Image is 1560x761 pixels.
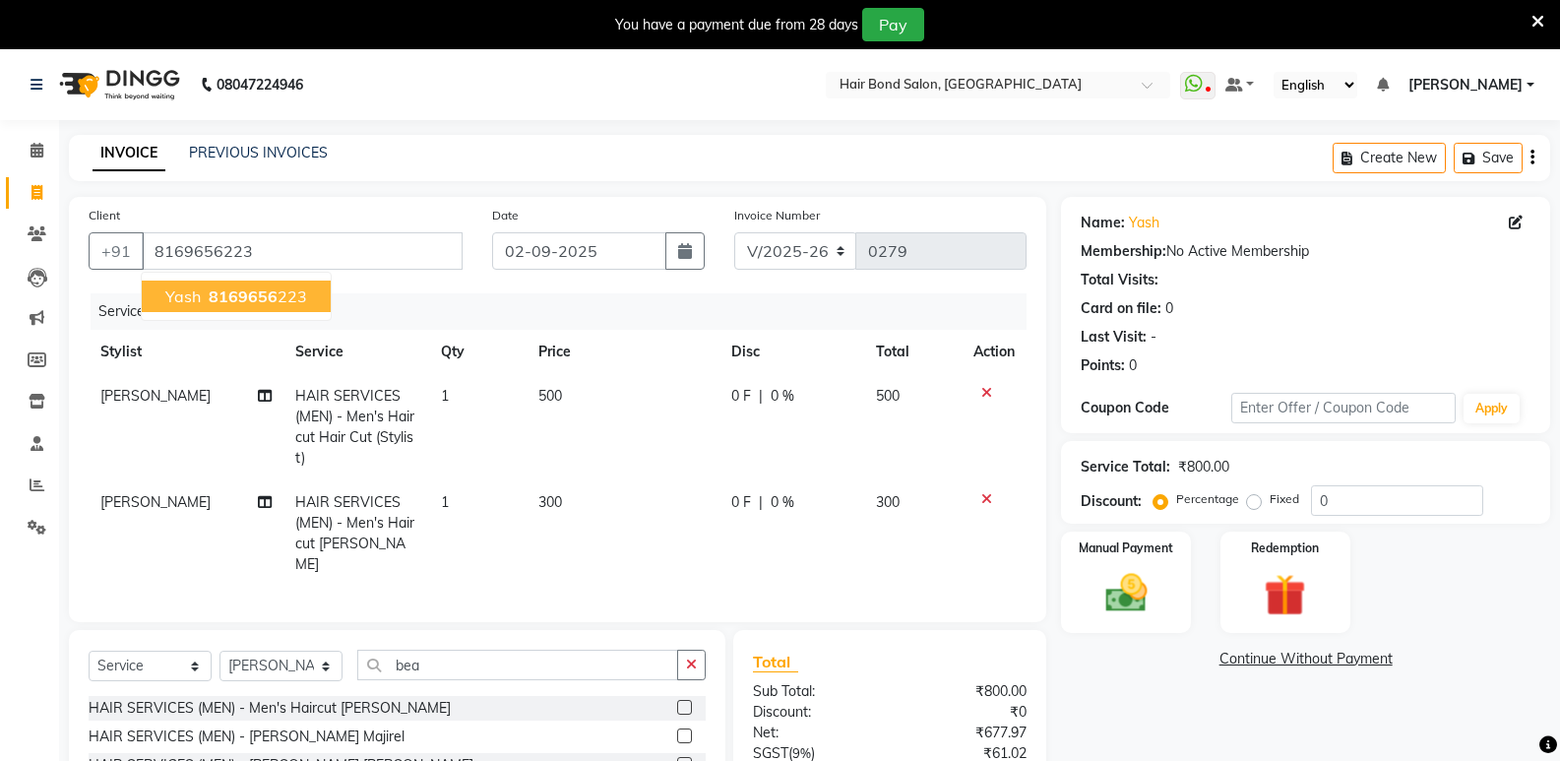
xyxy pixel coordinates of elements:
[1408,75,1523,95] span: [PERSON_NAME]
[759,386,763,407] span: |
[738,681,890,702] div: Sub Total:
[1270,490,1299,508] label: Fixed
[538,387,562,405] span: 500
[100,387,211,405] span: [PERSON_NAME]
[771,492,794,513] span: 0 %
[1092,569,1160,617] img: _cash.svg
[1065,649,1546,669] a: Continue Without Payment
[1251,569,1319,621] img: _gift.svg
[205,286,307,306] ngb-highlight: 223
[1129,213,1159,233] a: Yash
[1464,394,1520,423] button: Apply
[1081,457,1170,477] div: Service Total:
[89,207,120,224] label: Client
[1165,298,1173,319] div: 0
[1151,327,1156,348] div: -
[89,727,405,747] div: HAIR SERVICES (MEN) - [PERSON_NAME] Majirel
[100,493,211,511] span: [PERSON_NAME]
[759,492,763,513] span: |
[93,136,165,171] a: INVOICE
[1176,490,1239,508] label: Percentage
[295,387,414,467] span: HAIR SERVICES (MEN) - Men's Haircut Hair Cut (Stylist)
[862,8,924,41] button: Pay
[753,652,798,672] span: Total
[1251,539,1319,557] label: Redemption
[142,232,463,270] input: Search by Name/Mobile/Email/Code
[738,702,890,723] div: Discount:
[209,286,278,306] span: 8169656
[441,493,449,511] span: 1
[962,330,1027,374] th: Action
[734,207,820,224] label: Invoice Number
[731,492,751,513] span: 0 F
[189,144,328,161] a: PREVIOUS INVOICES
[1081,398,1230,418] div: Coupon Code
[1333,143,1446,173] button: Create New
[89,698,451,719] div: HAIR SERVICES (MEN) - Men's Haircut [PERSON_NAME]
[429,330,527,374] th: Qty
[1079,539,1173,557] label: Manual Payment
[295,493,414,573] span: HAIR SERVICES (MEN) - Men's Haircut [PERSON_NAME]
[890,723,1041,743] div: ₹677.97
[1081,491,1142,512] div: Discount:
[876,493,900,511] span: 300
[357,650,678,680] input: Search or Scan
[731,386,751,407] span: 0 F
[876,387,900,405] span: 500
[1081,213,1125,233] div: Name:
[165,286,201,306] span: yash
[538,493,562,511] span: 300
[1081,241,1530,262] div: No Active Membership
[89,330,283,374] th: Stylist
[890,681,1041,702] div: ₹800.00
[1081,241,1166,262] div: Membership:
[1081,327,1147,348] div: Last Visit:
[50,57,185,112] img: logo
[527,330,719,374] th: Price
[89,232,144,270] button: +91
[738,723,890,743] div: Net:
[1231,393,1456,423] input: Enter Offer / Coupon Code
[1129,355,1137,376] div: 0
[1081,298,1161,319] div: Card on file:
[217,57,303,112] b: 08047224946
[1178,457,1229,477] div: ₹800.00
[1454,143,1523,173] button: Save
[1081,355,1125,376] div: Points:
[91,293,1041,330] div: Services
[492,207,519,224] label: Date
[890,702,1041,723] div: ₹0
[864,330,962,374] th: Total
[283,330,429,374] th: Service
[771,386,794,407] span: 0 %
[615,15,858,35] div: You have a payment due from 28 days
[792,745,811,761] span: 9%
[719,330,865,374] th: Disc
[441,387,449,405] span: 1
[1081,270,1158,290] div: Total Visits:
